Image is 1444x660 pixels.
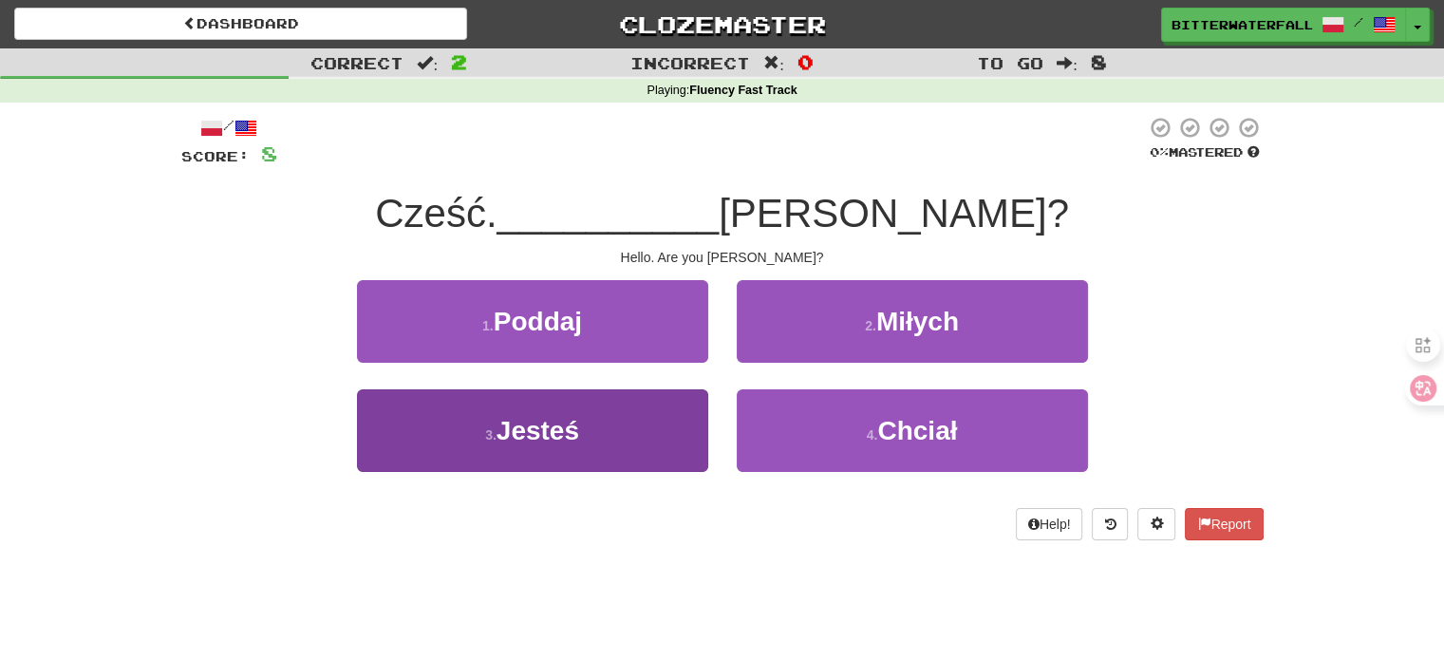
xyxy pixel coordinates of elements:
span: Score: [181,148,250,164]
button: 3.Jesteś [357,389,708,472]
span: : [1057,55,1078,71]
button: Help! [1016,508,1083,540]
span: 8 [261,141,277,165]
span: Poddaj [494,307,582,336]
span: Incorrect [630,53,750,72]
span: __________ [497,191,719,236]
a: Clozemaster [496,8,948,41]
span: Correct [310,53,403,72]
span: BitterWaterfall1826 [1172,16,1312,33]
span: Chciał [877,416,957,445]
span: 0 % [1150,144,1169,160]
span: / [1354,15,1363,28]
small: 1 . [482,318,494,333]
strong: Fluency Fast Track [689,84,797,97]
span: 2 [451,50,467,73]
div: Mastered [1146,144,1264,161]
span: : [763,55,784,71]
span: : [417,55,438,71]
span: Cześć. [375,191,497,236]
span: Miłych [876,307,959,336]
span: To go [977,53,1043,72]
small: 2 . [865,318,876,333]
span: [PERSON_NAME]? [719,191,1069,236]
a: BitterWaterfall1826 / [1161,8,1406,42]
button: 2.Miłych [737,280,1088,363]
button: Report [1185,508,1263,540]
span: 0 [797,50,814,73]
small: 3 . [485,427,497,443]
a: Dashboard [14,8,467,40]
span: Jesteś [497,416,579,445]
span: 8 [1091,50,1107,73]
button: 1.Poddaj [357,280,708,363]
small: 4 . [867,427,878,443]
div: / [181,116,277,140]
button: Round history (alt+y) [1092,508,1128,540]
button: 4.Chciał [737,389,1088,472]
div: Hello. Are you [PERSON_NAME]? [181,248,1264,267]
